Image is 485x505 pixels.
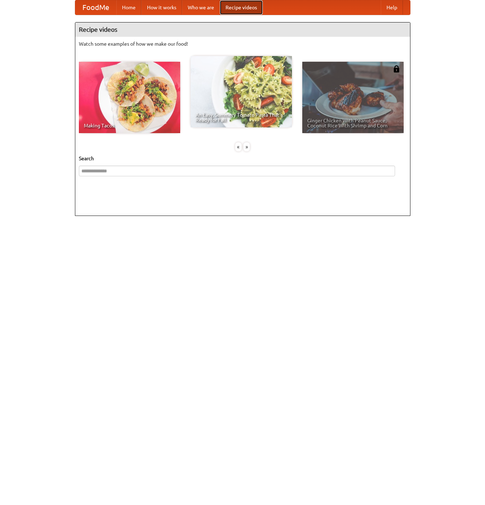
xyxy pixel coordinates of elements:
a: FoodMe [75,0,116,15]
img: 483408.png [393,65,400,72]
h4: Recipe videos [75,22,410,37]
span: An Easy, Summery Tomato Pasta That's Ready for Fall [196,112,287,122]
div: « [235,142,242,151]
a: Who we are [182,0,220,15]
span: Making Tacos [84,123,175,128]
p: Watch some examples of how we make our food! [79,40,406,47]
a: Recipe videos [220,0,263,15]
a: An Easy, Summery Tomato Pasta That's Ready for Fall [191,56,292,127]
h5: Search [79,155,406,162]
a: Help [381,0,403,15]
a: Home [116,0,141,15]
a: How it works [141,0,182,15]
div: » [243,142,250,151]
a: Making Tacos [79,62,180,133]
